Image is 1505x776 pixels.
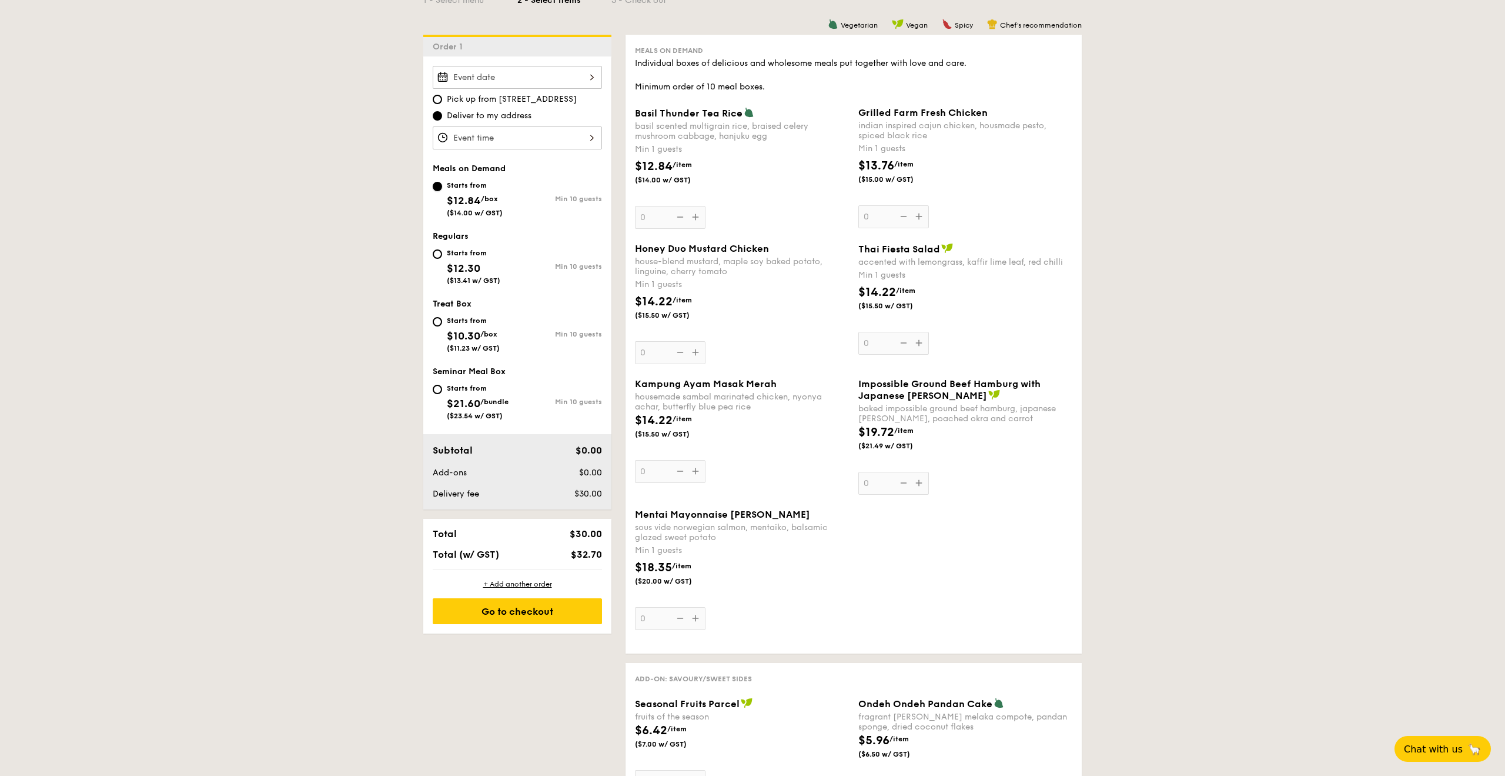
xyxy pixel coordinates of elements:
[433,317,442,327] input: Starts from$10.30/box($11.23 w/ GST)Min 10 guests
[433,385,442,394] input: Starts from$21.60/bundle($23.54 w/ GST)Min 10 guests
[635,698,740,710] span: Seasonal Fruits Parcel
[635,509,810,520] span: Mentai Mayonnaise [PERSON_NAME]
[433,66,602,89] input: Event date
[635,121,849,141] div: basil scented multigrain rice, braised celery mushroom cabbage, hanjuku egg
[635,58,1072,93] div: Individual boxes of delicious and wholesome meals put together with love and care. Minimum order ...
[988,389,1000,400] img: icon-vegan.f8ff3823.svg
[635,429,715,439] span: ($15.50 w/ GST)
[433,164,506,174] span: Meals on Demand
[635,378,777,389] span: Kampung Ayam Masak Merah
[481,195,498,203] span: /box
[744,107,754,118] img: icon-vegetarian.fe4039eb.svg
[635,175,715,185] span: ($14.00 w/ GST)
[433,468,467,478] span: Add-ons
[858,107,988,118] span: Grilled Farm Fresh Chicken
[858,143,1072,155] div: Min 1 guests
[635,577,715,586] span: ($20.00 w/ GST)
[955,21,973,29] span: Spicy
[517,398,602,406] div: Min 10 guests
[433,126,602,149] input: Event time
[858,301,938,311] span: ($15.50 w/ GST)
[858,425,894,439] span: $19.72
[635,295,673,309] span: $14.22
[635,159,673,174] span: $12.84
[433,598,602,624] div: Go to checkout
[480,330,497,338] span: /box
[517,330,602,338] div: Min 10 guests
[635,712,849,722] div: fruits of the season
[635,545,849,557] div: Min 1 guests
[858,244,940,255] span: Thai Fiesta Salad
[858,698,992,710] span: Ondeh Ondeh Pandan Cake
[994,698,1004,708] img: icon-vegetarian.fe4039eb.svg
[447,329,480,342] span: $10.30
[1404,744,1463,755] span: Chat with us
[858,175,938,184] span: ($15.00 w/ GST)
[433,549,499,560] span: Total (w/ GST)
[635,243,769,254] span: Honey Duo Mustard Chicken
[447,194,481,207] span: $12.84
[447,277,500,285] span: ($13.41 w/ GST)
[579,468,602,478] span: $0.00
[433,299,471,309] span: Treat Box
[741,698,752,708] img: icon-vegan.f8ff3823.svg
[858,734,889,748] span: $5.96
[894,160,914,168] span: /item
[570,528,602,539] span: $30.00
[447,209,503,217] span: ($14.00 w/ GST)
[571,549,602,560] span: $32.70
[574,489,602,499] span: $30.00
[517,262,602,271] div: Min 10 guests
[433,111,442,121] input: Deliver to my address
[858,404,1072,424] div: baked impossible ground beef hamburg, japanese [PERSON_NAME], poached okra and carrot
[892,19,904,29] img: icon-vegan.f8ff3823.svg
[635,561,672,575] span: $18.35
[433,231,469,241] span: Regulars
[433,182,442,191] input: Starts from$12.84/box($14.00 w/ GST)Min 10 guests
[858,712,1072,732] div: fragrant [PERSON_NAME] melaka compote, pandan sponge, dried coconut flakes
[433,367,506,377] span: Seminar Meal Box
[635,46,703,55] span: Meals on Demand
[447,110,531,122] span: Deliver to my address
[447,248,500,258] div: Starts from
[433,95,442,104] input: Pick up from [STREET_ADDRESS]
[858,441,938,451] span: ($21.49 w/ GST)
[894,427,914,435] span: /item
[858,285,896,299] span: $14.22
[433,489,479,499] span: Delivery fee
[941,243,953,254] img: icon-vegan.f8ff3823.svg
[433,579,602,589] div: + Add another order
[1467,742,1481,756] span: 🦙
[1000,21,1082,29] span: Chef's recommendation
[987,19,998,29] img: icon-chef-hat.a58ddaea.svg
[858,159,894,173] span: $13.76
[672,562,691,570] span: /item
[635,279,849,291] div: Min 1 guests
[828,19,838,29] img: icon-vegetarian.fe4039eb.svg
[841,21,878,29] span: Vegetarian
[447,397,480,410] span: $21.60
[942,19,952,29] img: icon-spicy.37a8142b.svg
[433,42,467,52] span: Order 1
[635,311,715,320] span: ($15.50 w/ GST)
[433,249,442,259] input: Starts from$12.30($13.41 w/ GST)Min 10 guests
[447,316,500,325] div: Starts from
[858,257,1072,267] div: accented with lemongrass, kaffir lime leaf, red chilli
[433,445,473,456] span: Subtotal
[896,287,915,295] span: /item
[673,296,692,304] span: /item
[667,725,687,733] span: /item
[433,528,457,539] span: Total
[858,269,1072,281] div: Min 1 guests
[447,94,577,105] span: Pick up from [STREET_ADDRESS]
[673,161,692,169] span: /item
[447,344,500,352] span: ($11.23 w/ GST)
[517,195,602,203] div: Min 10 guests
[906,21,928,29] span: Vegan
[673,415,692,423] span: /item
[447,181,503,190] div: Starts from
[889,735,909,743] span: /item
[635,414,673,428] span: $14.22
[635,144,849,155] div: Min 1 guests
[635,392,849,412] div: housemade sambal marinated chicken, nyonya achar, butterfly blue pea rice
